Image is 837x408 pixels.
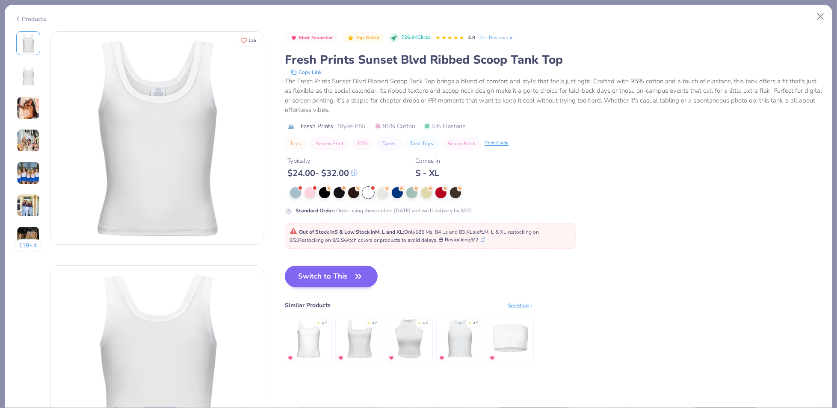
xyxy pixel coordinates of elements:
strong: & Low Stock in M, L and XL : [339,229,404,235]
div: Fresh Prints Sunset Blvd Ribbed Scoop Tank Top [285,52,822,68]
img: Front [51,32,264,244]
img: Fresh Prints Sydney Square Neck Tank Top [339,319,379,359]
button: 118+ [15,239,42,252]
span: Top Rated [356,35,380,40]
img: Fresh Prints Terry Bandeau [490,319,531,359]
img: MostFav.gif [338,355,343,361]
div: Order using these colors [DATE] and we’ll delivery by 8/27. [296,207,472,214]
span: 95% Cotton [375,122,415,131]
img: brand logo [285,123,296,130]
button: Close [813,9,829,25]
span: 5% Elastane [424,122,465,131]
button: Tops [285,138,306,150]
img: Top Rated sort [347,35,354,41]
img: User generated content [17,226,40,249]
div: 4.6 [423,320,428,326]
img: MostFav.gif [389,355,394,361]
div: ★ [417,320,421,324]
img: Back [18,65,38,86]
img: Fresh Prints Marilyn Tank Top [389,319,430,359]
span: 125 [248,38,256,43]
div: Comes In [415,156,440,165]
button: Scoop Neck [443,138,480,150]
div: S - XL [415,168,440,179]
span: Most Favorited [299,35,333,40]
img: User generated content [17,194,40,217]
img: User generated content [17,97,40,120]
div: See More [508,302,534,309]
span: Fresh Prints [301,122,333,131]
button: Switch to This [285,266,378,287]
div: 4.7 [322,320,327,326]
div: ★ [316,320,320,324]
img: MostFav.gif [439,355,444,361]
img: User generated content [17,129,40,152]
button: Badge Button [343,32,384,44]
img: Fresh Prints Sasha Crop Top [440,319,480,359]
strong: Standard Order : [296,207,335,214]
span: 726.9K Clicks [401,34,430,41]
div: 4.5 [473,320,478,326]
div: Typically [287,156,358,165]
div: Products [15,15,47,23]
button: Like [237,34,260,47]
div: The Fresh Prints Sunset Blvd Ribbed Scoop Tank Top brings a blend of comfort and style that feels... [285,76,822,115]
button: DTG [353,138,373,150]
img: Most Favorited sort [290,35,297,41]
span: Style FP55 [337,122,365,131]
button: Restocking9/2 [439,236,485,244]
img: MostFav.gif [490,355,495,361]
div: $ 24.00 - $ 32.00 [287,168,358,179]
div: Print Guide [485,140,509,147]
img: User generated content [17,161,40,185]
span: Only 185 Ms, 84 Ls and 83 XLs left. M, L & XL restocking on 9/2. Restocking on 9/2. Switch colors... [290,229,539,244]
span: 4.8 [468,34,475,41]
img: MostFav.gif [288,355,293,361]
button: Tanks [377,138,401,150]
div: 4.8 Stars [435,31,464,45]
div: Similar Products [285,301,331,310]
img: Fresh Prints Cali Camisole Top [288,319,329,359]
button: copy to clipboard [288,68,324,76]
div: ★ [367,320,370,324]
div: 4.8 [372,320,377,326]
button: Badge Button [286,32,337,44]
a: 10+ Reviews [479,34,514,41]
img: Front [18,33,38,53]
button: Tank Tops [405,138,438,150]
button: Screen Print [311,138,349,150]
strong: Out of Stock in S [299,229,339,235]
div: ★ [468,320,471,324]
